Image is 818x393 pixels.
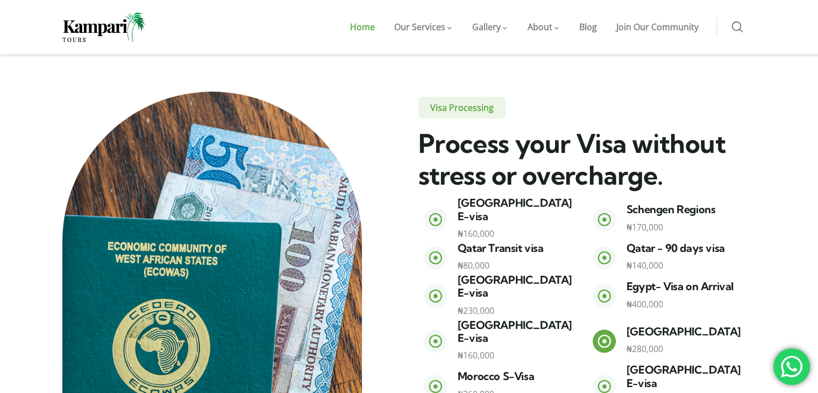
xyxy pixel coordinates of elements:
img: Home [62,12,146,42]
p: ₦140,000 [627,258,751,273]
p: ₦80,000 [458,258,582,273]
span: [GEOGRAPHIC_DATA] E-visa [458,273,572,299]
span: Join Our Community [616,21,699,33]
p: ₦170,000 [627,220,751,235]
span: Gallery [472,21,501,33]
p: ₦160,000 [458,348,582,363]
p: ₦160,000 [458,226,582,242]
span: Blog [579,21,597,33]
span: Qatar Transit visa [458,241,544,255]
p: ₦400,000 [627,297,751,312]
span: Process your Visa without stress or overcharge. [418,128,725,191]
span: Schengen Regions [627,202,716,216]
span: Home [350,21,375,33]
p: ₦280,000 [627,341,751,357]
span: Visa Processing [418,97,506,118]
div: 'Chat [773,348,810,385]
span: Morocco S-Visa [458,369,534,383]
span: [GEOGRAPHIC_DATA] E-visa [458,318,572,345]
span: Our Services [394,21,445,33]
span: Qatar - 90 days visa [627,241,725,255]
span: [GEOGRAPHIC_DATA] E-visa [627,363,741,389]
span: [GEOGRAPHIC_DATA] E-visa [458,196,572,222]
span: Egypt- Visa on Arrival [627,279,734,293]
span: [GEOGRAPHIC_DATA] [627,325,741,338]
span: About [528,21,552,33]
p: ₦230,000 [458,303,582,319]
